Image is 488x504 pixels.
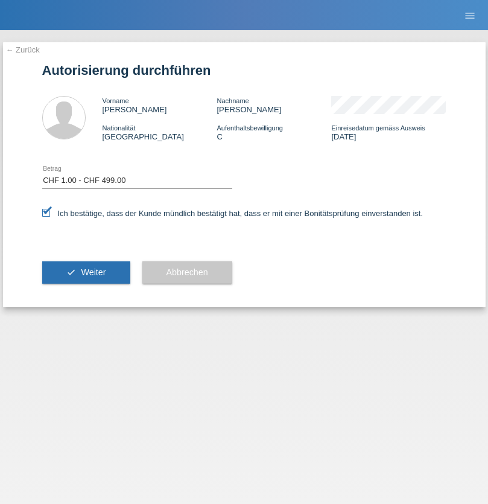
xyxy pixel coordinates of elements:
[464,10,476,22] i: menu
[103,96,217,114] div: [PERSON_NAME]
[217,97,249,104] span: Nachname
[331,123,446,141] div: [DATE]
[42,261,130,284] button: check Weiter
[217,96,331,114] div: [PERSON_NAME]
[331,124,425,132] span: Einreisedatum gemäss Ausweis
[166,267,208,277] span: Abbrechen
[217,123,331,141] div: C
[217,124,282,132] span: Aufenthaltsbewilligung
[6,45,40,54] a: ← Zurück
[103,123,217,141] div: [GEOGRAPHIC_DATA]
[42,209,423,218] label: Ich bestätige, dass der Kunde mündlich bestätigt hat, dass er mit einer Bonitätsprüfung einversta...
[42,63,446,78] h1: Autorisierung durchführen
[142,261,232,284] button: Abbrechen
[66,267,76,277] i: check
[81,267,106,277] span: Weiter
[103,124,136,132] span: Nationalität
[458,11,482,19] a: menu
[103,97,129,104] span: Vorname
